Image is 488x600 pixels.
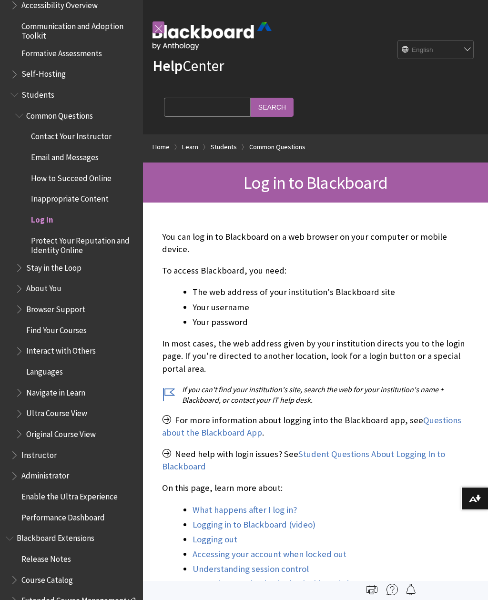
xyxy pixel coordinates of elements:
[152,56,224,75] a: HelpCenter
[162,482,469,494] p: On this page, learn more about:
[31,191,109,204] span: Inappropriate Content
[193,315,469,329] li: Your password
[193,504,297,516] a: What happens after I log in?
[366,584,377,595] img: Print
[193,534,237,545] a: Logging out
[182,141,198,153] a: Learn
[193,563,309,575] a: Understanding session control
[193,549,346,560] a: Accessing your account when locked out
[162,231,469,255] p: You can log in to Blackboard on a web browser on your computer or mobile device.
[405,584,417,595] img: Follow this page
[193,519,315,530] a: Logging in to Blackboard (video)
[31,129,112,142] span: Contact Your Instructor
[162,415,461,438] a: Questions about the Blackboard App
[251,98,294,116] input: Search
[31,233,136,255] span: Protect Your Reputation and Identity Online
[26,322,87,335] span: Find Your Courses
[162,448,445,472] a: Student Questions About Logging In to Blackboard
[21,468,69,481] span: Administrator
[26,364,63,376] span: Languages
[386,584,398,595] img: More help
[21,18,136,41] span: Communication and Adoption Toolkit
[17,530,94,543] span: Blackboard Extensions
[21,572,73,585] span: Course Catalog
[162,264,469,277] p: To access Blackboard, you need:
[21,66,66,79] span: Self-Hosting
[162,414,469,439] p: For more information about logging into the Blackboard app, see .
[26,406,87,418] span: Ultra Course View
[26,260,81,273] span: Stay in the Loop
[211,141,237,153] a: Students
[31,170,112,183] span: How to Succeed Online
[193,301,469,314] li: Your username
[21,447,57,460] span: Instructor
[193,285,469,299] li: The web address of your institution's Blackboard site
[21,488,118,501] span: Enable the Ultra Experience
[26,385,85,397] span: Navigate in Learn
[152,22,272,50] img: Blackboard by Anthology
[26,108,93,121] span: Common Questions
[31,212,53,224] span: Log in
[249,141,305,153] a: Common Questions
[21,87,54,100] span: Students
[162,448,469,473] p: Need help with login issues? See
[26,301,85,314] span: Browser Support
[21,551,71,564] span: Release Notes
[162,384,469,406] p: If you can't find your institution's site, search the web for your institution's name + Blackboar...
[244,172,387,193] span: Log in to Blackboard
[193,578,357,590] a: Accessing your institution's Blackboard site
[152,141,170,153] a: Home
[21,45,102,58] span: Formative Assessments
[152,56,183,75] strong: Help
[398,41,474,60] select: Site Language Selector
[31,149,99,162] span: Email and Messages
[26,281,61,294] span: About You
[162,337,469,375] p: In most cases, the web address given by your institution directs you to the login page. If you're...
[26,343,96,356] span: Interact with Others
[21,509,105,522] span: Performance Dashboard
[26,426,96,439] span: Original Course View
